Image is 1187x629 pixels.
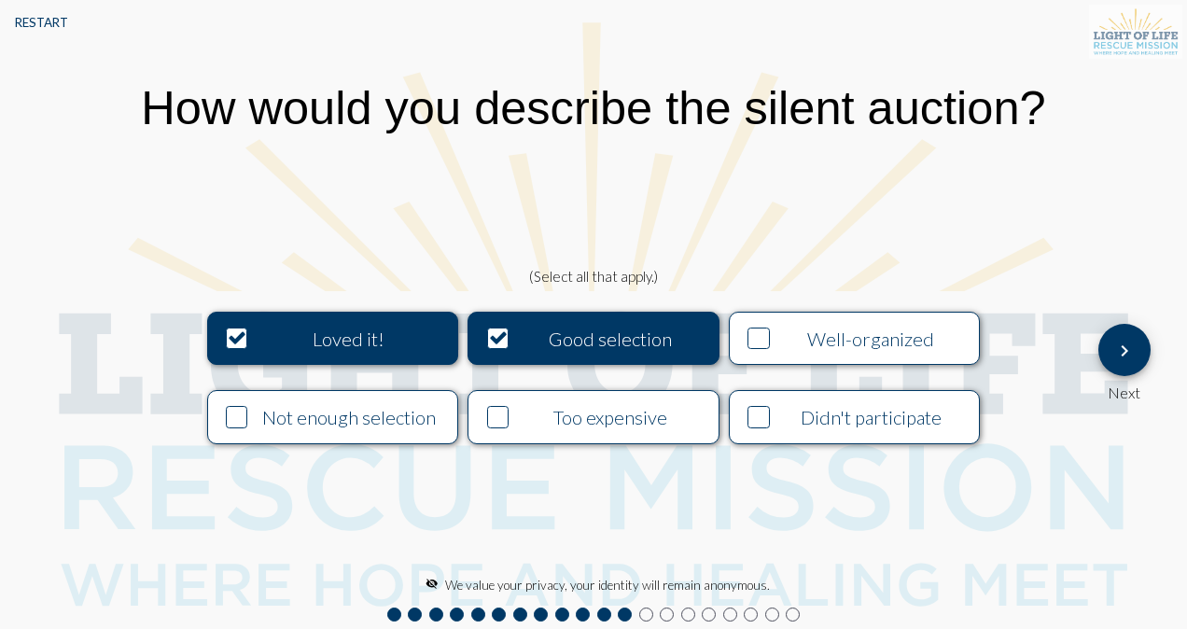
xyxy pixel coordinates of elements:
[207,312,459,366] button: Loved it!
[207,390,459,444] button: Not enough selection
[445,578,770,593] span: We value your privacy, your identity will remain anonymous.
[426,578,438,590] mat-icon: visibility_off
[141,80,1045,135] div: How would you describe the silent auction?
[468,312,719,366] button: Good selection
[775,406,967,428] div: Didn't participate
[514,406,705,428] div: Too expensive
[1113,340,1136,362] mat-icon: Next Question
[514,328,705,350] div: Good selection
[253,406,444,428] div: Not enough selection
[468,390,719,444] button: Too expensive
[729,390,981,444] button: Didn't participate
[775,328,967,350] div: Well-organized
[1089,5,1182,59] img: S3sv4husPy3OnmXPJJZdccskll1xyySWXXHLJ5UnyHy6BOXz+iFDiAAAAAElFTkSuQmCC
[1098,376,1151,401] div: Next
[96,268,1091,285] div: (Select all that apply.)
[729,312,981,366] button: Well-organized
[1098,324,1151,376] button: Next Question
[253,328,444,350] div: Loved it!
